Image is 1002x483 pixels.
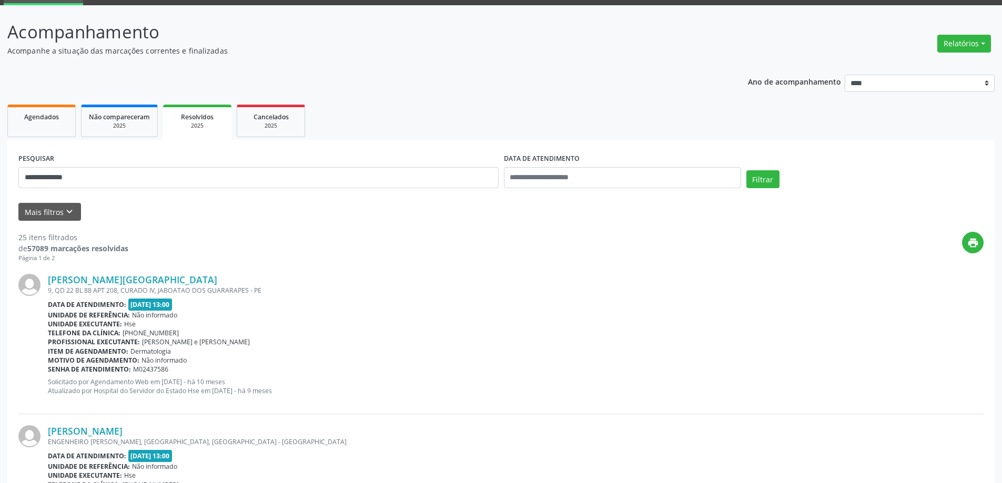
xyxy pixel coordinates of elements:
[48,451,126,460] b: Data de atendimento:
[130,347,171,356] span: Dermatologia
[48,377,984,395] p: Solicitado por Agendamento Web em [DATE] - há 10 meses Atualizado por Hospital do Servidor do Est...
[18,274,41,296] img: img
[89,122,150,130] div: 2025
[133,365,168,374] span: M02437586
[89,112,150,121] span: Não compareceram
[48,320,122,328] b: Unidade executante:
[48,462,130,471] b: Unidade de referência:
[937,35,991,53] button: Relatórios
[18,203,81,221] button: Mais filtroskeyboard_arrow_down
[132,311,177,320] span: Não informado
[48,274,217,285] a: [PERSON_NAME][GEOGRAPHIC_DATA]
[967,237,979,249] i: print
[48,365,131,374] b: Senha de atendimento:
[48,337,140,346] b: Profissional executante:
[170,122,224,130] div: 2025
[48,300,126,309] b: Data de atendimento:
[128,450,173,462] span: [DATE] 13:00
[64,206,75,218] i: keyboard_arrow_down
[48,437,984,446] div: ENGENHEIRO [PERSON_NAME], [GEOGRAPHIC_DATA], [GEOGRAPHIC_DATA] - [GEOGRAPHIC_DATA]
[18,151,54,167] label: PESQUISAR
[18,254,128,263] div: Página 1 de 2
[245,122,297,130] div: 2025
[48,471,122,480] b: Unidade executante:
[962,232,984,253] button: print
[181,112,214,121] span: Resolvidos
[18,243,128,254] div: de
[142,337,250,346] span: [PERSON_NAME] e [PERSON_NAME]
[27,243,128,253] strong: 57089 marcações resolvidas
[48,347,128,356] b: Item de agendamento:
[748,75,841,88] p: Ano de acompanhamento
[132,462,177,471] span: Não informado
[18,425,41,447] img: img
[128,299,173,311] span: [DATE] 13:00
[254,112,289,121] span: Cancelados
[141,356,187,365] span: Não informado
[24,112,59,121] span: Agendados
[7,19,699,45] p: Acompanhamento
[124,471,136,480] span: Hse
[48,425,123,437] a: [PERSON_NAME]
[18,232,128,243] div: 25 itens filtrados
[7,45,699,56] p: Acompanhe a situação das marcações correntes e finalizadas
[48,328,120,337] b: Telefone da clínica:
[746,170,780,188] button: Filtrar
[504,151,580,167] label: DATA DE ATENDIMENTO
[123,328,179,337] span: [PHONE_NUMBER]
[48,356,139,365] b: Motivo de agendamento:
[48,286,984,295] div: 9, QD 22 BL 88 APT 208, CURADO IV, JABOATAO DOS GUARARAPES - PE
[124,320,136,328] span: Hse
[48,311,130,320] b: Unidade de referência:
